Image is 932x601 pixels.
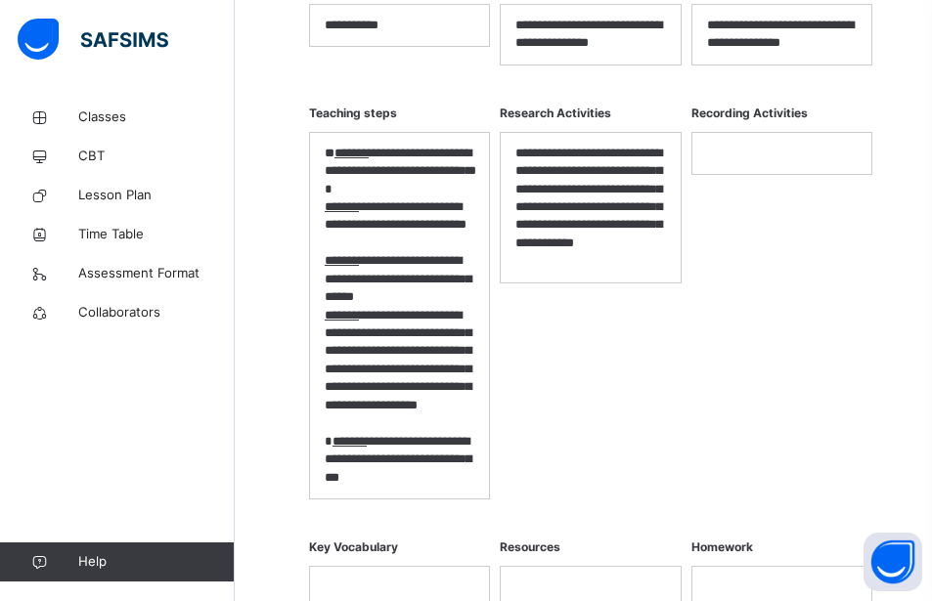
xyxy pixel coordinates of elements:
span: Assessment Format [78,264,235,283]
span: Classes [78,107,235,127]
img: safsims [18,19,168,60]
span: Homework [691,529,872,566]
span: Help [78,552,234,572]
button: Open asap [864,533,922,591]
span: Resources [500,529,681,566]
span: Recording Activities [691,95,872,132]
span: Research Activities [500,95,681,132]
span: Lesson Plan [78,186,235,205]
span: Collaborators [78,303,235,322]
span: Key Vocabulary [309,529,490,566]
span: CBT [78,147,235,166]
span: Teaching steps [309,95,490,132]
span: Time Table [78,225,235,244]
